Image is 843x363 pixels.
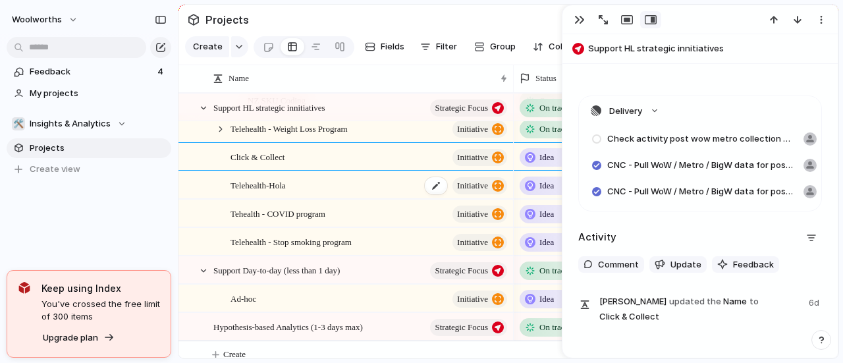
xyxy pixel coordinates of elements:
span: Insights & Analytics [30,117,111,130]
span: CNC - Pull WoW / Metro / BigW data for possible store expansion [607,159,793,172]
span: Feedback [733,258,774,271]
button: Filter [415,36,462,57]
button: woolworths [6,9,85,30]
a: CNC - Pull WoW / Metro / BigW data for possible store expansion [584,152,817,179]
span: Keep using Index [41,281,160,295]
span: Telehealth - Stop smoking program [231,234,352,249]
div: Delivery [579,126,821,211]
span: Hypothesis-based Analytics (1-3 days max) [213,319,363,334]
span: Create [223,348,246,361]
span: initiative [457,148,488,167]
span: Upgrade plan [43,331,98,345]
button: Collapse [528,36,590,57]
span: On track [539,101,569,115]
span: Idea [539,208,554,221]
span: On track [539,123,569,136]
span: Feedback [30,65,153,78]
span: My projects [30,87,167,100]
button: initiative [452,234,507,251]
button: Create [185,36,229,57]
span: Name Click & Collect [599,294,801,323]
h2: Activity [578,230,616,245]
button: Strategic Focus [430,99,507,117]
span: Ad-hoc [231,291,256,306]
span: Support HL strategic innitiatives [213,99,325,115]
span: Telehealth - Weight Loss Program [231,121,348,136]
span: Projects [30,142,167,155]
span: woolworths [12,13,62,26]
button: initiative [452,149,507,166]
span: Idea [539,151,554,164]
span: You've crossed the free limit of 300 items [41,298,160,323]
a: Feedback4 [7,62,171,82]
span: 4 [157,65,166,78]
button: Comment [578,256,644,273]
span: initiative [457,205,488,223]
button: Support HL strategic innitiatives [568,38,832,59]
span: On track [539,264,569,277]
a: My projects [7,84,171,103]
span: Strategic Focus [435,99,488,117]
span: Telehealth-Hola [231,177,286,192]
span: Idea [539,293,554,306]
span: Fields [381,40,404,53]
span: Create [193,40,223,53]
span: Support Day-to-day (less than 1 day) [213,262,340,277]
button: initiative [452,206,507,223]
span: Filter [436,40,457,53]
span: initiative [457,120,488,138]
span: Comment [598,258,639,271]
a: Projects [7,138,171,158]
span: to [749,295,759,308]
span: Strategic Focus [435,262,488,280]
button: Strategic Focus [430,262,507,279]
span: initiative [457,290,488,308]
span: Check activity post wow metro collection (click and collect) [607,132,793,146]
span: Strategic Focus [435,318,488,337]
span: Name [229,72,249,85]
span: Tehealth - COVID program [231,206,325,221]
span: initiative [457,177,488,195]
span: Create view [30,163,80,176]
span: On track [539,321,569,334]
button: Feedback [712,256,779,273]
button: Update [649,256,707,273]
button: Strategic Focus [430,319,507,336]
span: Support HL strategic innitiatives [588,42,832,55]
button: Upgrade plan [39,329,119,347]
button: initiative [452,291,507,308]
span: Collapse [549,40,585,53]
span: Update [670,258,701,271]
button: 🛠️Insights & Analytics [7,114,171,134]
button: Delivery [579,96,821,126]
span: Idea [539,236,554,249]
span: CNC - Pull WoW / Metro / BigW data for possible store expansion [607,185,793,198]
span: Projects [203,8,252,32]
span: updated the [669,295,721,308]
a: CNC - Pull WoW / Metro / BigW data for possible store expansion [584,179,817,205]
span: [PERSON_NAME] [599,295,666,308]
div: 🛠️ [12,117,25,130]
button: initiative [452,177,507,194]
span: Idea [539,179,554,192]
button: Create view [7,159,171,179]
span: Status [535,72,557,85]
button: initiative [452,121,507,138]
button: Group [468,36,522,57]
span: Group [490,40,516,53]
button: Fields [360,36,410,57]
a: Check activity post wow metro collection (click and collect) [584,126,817,152]
span: initiative [457,233,488,252]
span: Click & Collect [231,149,285,164]
span: 6d [809,294,822,310]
